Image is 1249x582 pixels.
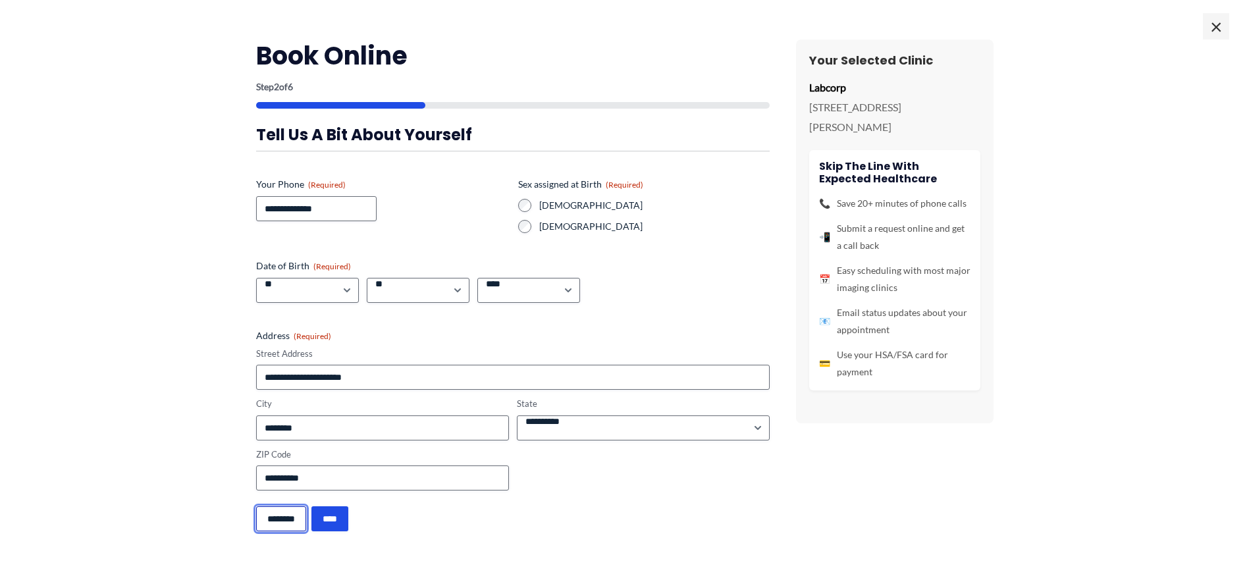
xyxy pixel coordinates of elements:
span: 📅 [819,271,830,288]
li: Submit a request online and get a call back [819,220,970,254]
p: [STREET_ADDRESS][PERSON_NAME] [809,97,980,136]
span: (Required) [294,331,331,341]
label: Your Phone [256,178,508,191]
span: × [1203,13,1229,40]
label: ZIP Code [256,448,509,461]
h2: Book Online [256,40,770,72]
p: Labcorp [809,78,980,97]
legend: Date of Birth [256,259,351,273]
li: Email status updates about your appointment [819,304,970,338]
li: Easy scheduling with most major imaging clinics [819,262,970,296]
span: 📲 [819,228,830,246]
li: Use your HSA/FSA card for payment [819,346,970,381]
label: State [517,398,770,410]
span: 💳 [819,355,830,372]
label: [DEMOGRAPHIC_DATA] [539,220,770,233]
label: Street Address [256,348,770,360]
span: 6 [288,81,293,92]
h3: Your Selected Clinic [809,53,980,68]
li: Save 20+ minutes of phone calls [819,195,970,212]
span: 📞 [819,195,830,212]
span: (Required) [313,261,351,271]
legend: Address [256,329,331,342]
span: 2 [274,81,279,92]
label: City [256,398,509,410]
p: Step of [256,82,770,92]
h3: Tell us a bit about yourself [256,124,770,145]
span: (Required) [308,180,346,190]
legend: Sex assigned at Birth [518,178,643,191]
label: [DEMOGRAPHIC_DATA] [539,199,770,212]
span: (Required) [606,180,643,190]
span: 📧 [819,313,830,330]
h4: Skip the line with Expected Healthcare [819,160,970,185]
